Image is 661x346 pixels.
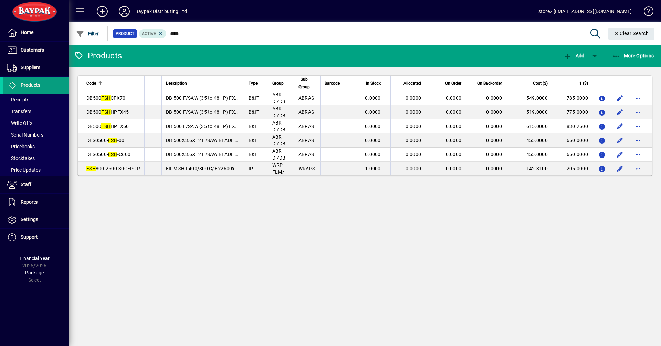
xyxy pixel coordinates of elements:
[86,79,140,87] div: Code
[272,106,285,118] span: ABR-DI/DB
[533,79,548,87] span: Cost ($)
[632,149,643,160] button: More options
[166,152,251,157] span: DB 500X3.6X12 F/SAW BLADE HOLER
[86,152,130,157] span: DFS0500- -C600
[86,123,129,129] span: DB500 HPFX60
[166,79,240,87] div: Description
[475,79,508,87] div: On Backorder
[615,107,626,118] button: Edit
[615,121,626,132] button: Edit
[486,138,502,143] span: 0.0000
[272,134,285,147] span: ABR-DI/DB
[406,152,421,157] span: 0.0000
[249,152,259,157] span: B&IT
[101,109,111,115] em: FSH
[298,95,314,101] span: ABRAS
[615,135,626,146] button: Edit
[3,106,69,117] a: Transfers
[446,95,462,101] span: 0.0000
[3,129,69,141] a: Serial Numbers
[249,79,264,87] div: Type
[486,109,502,115] span: 0.0000
[615,93,626,104] button: Edit
[249,95,259,101] span: B&IT
[632,93,643,104] button: More options
[552,148,592,162] td: 650.0000
[166,109,254,115] span: DB 500 F/SAW (35 to 48HP) FX45 4X13
[632,107,643,118] button: More options
[366,79,381,87] span: In Stock
[166,166,272,171] span: FILM SHT 400/800 C/F x2600x30Mu POR (250)
[552,119,592,133] td: 830.2500
[21,234,38,240] span: Support
[7,144,35,149] span: Pricebooks
[249,123,259,129] span: B&IT
[21,47,44,53] span: Customers
[477,79,502,87] span: On Backorder
[108,138,117,143] em: FSH
[512,133,552,148] td: 455.0000
[632,121,643,132] button: More options
[446,109,462,115] span: 0.0000
[3,164,69,176] a: Price Updates
[139,29,167,38] mat-chip: Activation Status: Active
[406,95,421,101] span: 0.0000
[3,152,69,164] a: Stocktakes
[86,95,125,101] span: DB500 CFX70
[486,166,502,171] span: 0.0000
[76,31,99,36] span: Filter
[3,94,69,106] a: Receipts
[552,91,592,105] td: 785.0000
[406,166,421,171] span: 0.0000
[3,117,69,129] a: Write Offs
[25,270,44,275] span: Package
[108,152,117,157] em: FSH
[298,123,314,129] span: ABRAS
[272,79,290,87] div: Group
[365,138,381,143] span: 0.0000
[3,59,69,76] a: Suppliers
[272,79,284,87] span: Group
[86,109,129,115] span: DB500 HPFX45
[552,133,592,148] td: 650.0000
[7,97,29,102] span: Receipts
[101,123,111,129] em: FSH
[486,95,502,101] span: 0.0000
[298,109,314,115] span: ABRAS
[21,82,40,88] span: Products
[272,120,285,132] span: ABR-DI/DB
[3,229,69,246] a: Support
[406,123,421,129] span: 0.0000
[21,217,38,222] span: Settings
[3,176,69,193] a: Staff
[615,149,626,160] button: Edit
[272,92,285,104] span: ABR-DI/DB
[512,119,552,133] td: 615.0000
[552,162,592,175] td: 205.0000
[3,194,69,211] a: Reports
[7,109,31,114] span: Transfers
[86,166,140,171] span: 800.2600.30CFPOR
[365,109,381,115] span: 0.0000
[74,28,101,40] button: Filter
[446,123,462,129] span: 0.0000
[21,199,38,205] span: Reports
[135,6,187,17] div: Baypak Distributing Ltd
[395,79,427,87] div: Allocated
[512,91,552,105] td: 549.0000
[7,167,41,173] span: Price Updates
[365,95,381,101] span: 0.0000
[86,79,96,87] span: Code
[486,152,502,157] span: 0.0000
[298,152,314,157] span: ABRAS
[166,123,254,129] span: DB 500 F/SAW (35 to 48HP) FX60 4X13
[614,31,649,36] span: Clear Search
[365,123,381,129] span: 0.0000
[355,79,387,87] div: In Stock
[512,148,552,162] td: 455.0000
[639,1,652,24] a: Knowledge Base
[435,79,468,87] div: On Order
[3,42,69,59] a: Customers
[298,166,315,171] span: WRAPS
[3,24,69,41] a: Home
